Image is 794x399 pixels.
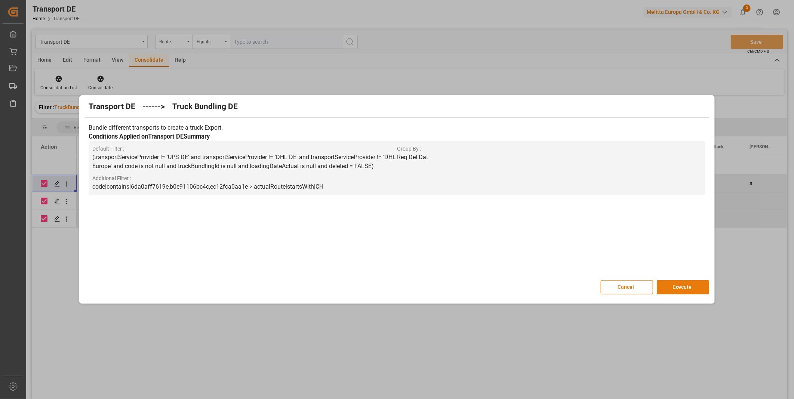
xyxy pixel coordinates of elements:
p: Req Del Dat [397,153,702,162]
span: Group By : [397,145,702,153]
h2: Transport DE [89,101,135,113]
span: Default Filter : [92,145,397,153]
p: code|contains|6da0aff7619e,b0e91106bc4c,ec12fca0aa1e > actualRoute|startsWith|CH [92,182,397,191]
h3: Conditions Applied on Transport DE Summary [89,132,705,142]
h2: Truck Bundling DE [172,101,238,113]
button: Execute [657,280,709,294]
p: Bundle different transports to create a truck Export. [89,123,705,132]
span: Additional Filter : [92,174,397,182]
button: Cancel [601,280,653,294]
h2: ------> [143,101,165,113]
p: (transportServiceProvider != 'UPS DE' and transportServiceProvider != 'DHL DE' and transportServi... [92,153,397,171]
